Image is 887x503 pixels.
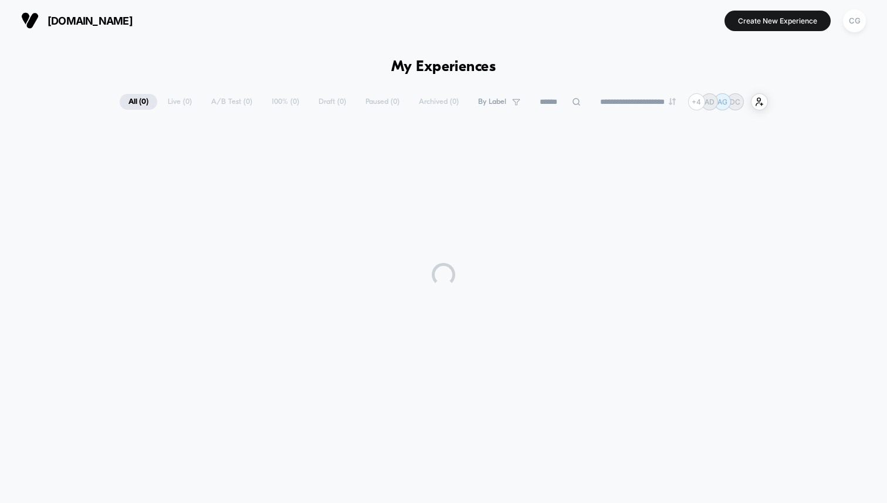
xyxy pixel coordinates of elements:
div: + 4 [688,93,705,110]
button: Create New Experience [725,11,831,31]
div: CG [843,9,866,32]
span: [DOMAIN_NAME] [48,15,133,27]
span: By Label [478,97,506,106]
button: [DOMAIN_NAME] [18,11,136,30]
img: Visually logo [21,12,39,29]
span: All ( 0 ) [120,94,157,110]
p: AD [705,97,715,106]
p: DC [730,97,740,106]
button: CG [839,9,869,33]
h1: My Experiences [391,59,496,76]
p: AG [717,97,727,106]
img: end [669,98,676,105]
